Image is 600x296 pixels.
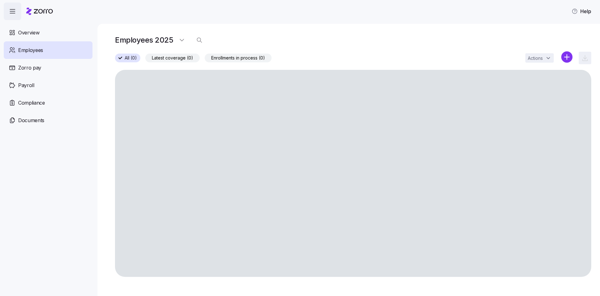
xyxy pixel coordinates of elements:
span: Compliance [18,99,45,107]
button: Actions [525,53,554,63]
span: Actions [528,56,543,60]
span: Documents [18,117,44,124]
a: Zorro pay [4,59,92,76]
a: Overview [4,24,92,41]
span: Employees [18,46,43,54]
span: Enrollments in process (0) [211,54,265,62]
span: Zorro pay [18,64,41,72]
span: Latest coverage (0) [152,54,193,62]
a: Documents [4,112,92,129]
a: Employees [4,41,92,59]
span: Overview [18,29,39,37]
svg: add icon [561,51,572,63]
span: Help [572,8,591,15]
a: Payroll [4,76,92,94]
span: All (0) [125,54,137,62]
h1: Employees 2025 [115,35,173,45]
button: Help [567,5,596,18]
span: Payroll [18,81,34,89]
a: Compliance [4,94,92,112]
